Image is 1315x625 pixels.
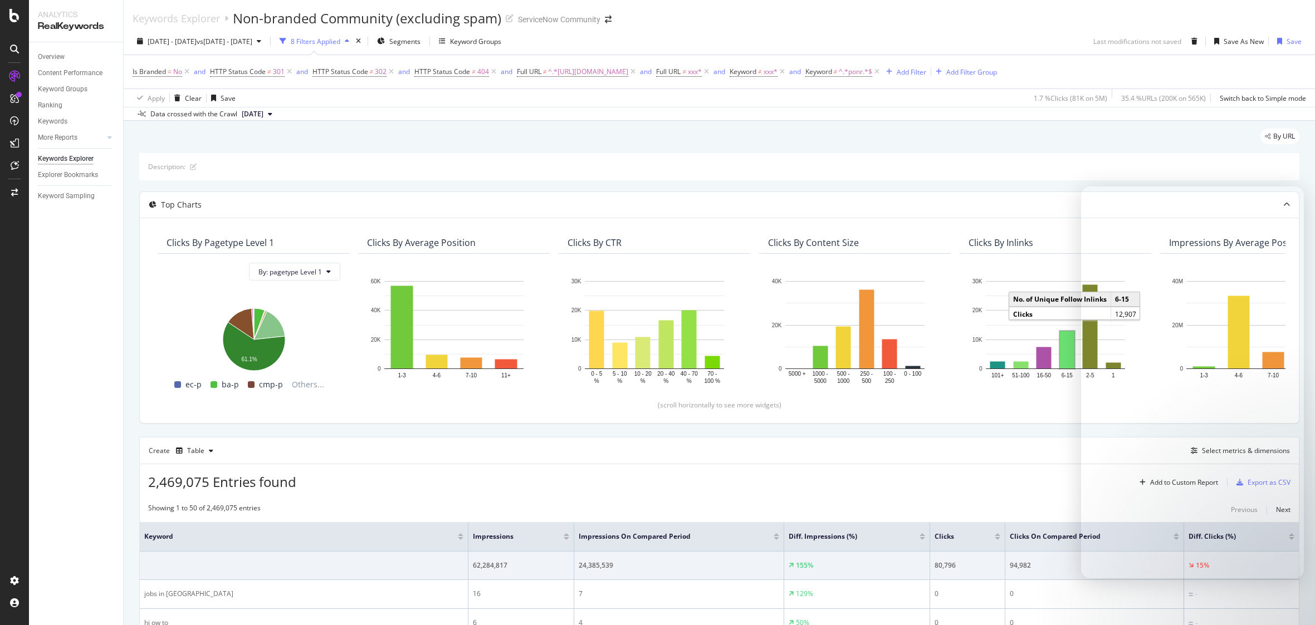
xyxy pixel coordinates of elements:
a: Ranking [38,100,115,111]
button: Switch back to Simple mode [1215,89,1306,107]
div: Showing 1 to 50 of 2,469,075 entries [148,503,261,516]
div: Description: [148,162,185,171]
text: 0 - 100 [904,371,922,377]
text: % [594,378,599,384]
span: Others... [287,378,329,391]
div: 24,385,539 [579,560,779,570]
button: and [713,66,725,77]
text: 0 [578,366,581,372]
div: - [1195,589,1197,599]
text: 100 - [883,371,896,377]
button: and [501,66,512,77]
text: % [687,378,692,384]
button: and [640,66,652,77]
span: Clicks [935,532,977,542]
text: 40K [772,278,782,284]
div: Clicks By Average Position [367,237,476,248]
span: ≠ [370,67,374,76]
text: 500 [862,378,871,384]
svg: A chart. [568,275,741,386]
text: 10 - 20 [634,371,652,377]
div: Last modifications not saved [1093,37,1181,46]
text: 20K [772,322,782,328]
span: Is Branded [133,67,166,76]
a: More Reports [38,132,104,144]
span: ≠ [543,67,547,76]
text: 101+ [991,372,1004,378]
div: Top Charts [161,199,202,210]
div: and [398,67,410,76]
div: 16 [473,589,569,599]
button: Add Filter Group [931,65,997,78]
text: 5000 + [789,371,806,377]
text: 0 - 5 [591,371,602,377]
div: and [501,67,512,76]
button: By: pagetype Level 1 [249,263,340,280]
text: % [641,378,646,384]
div: and [789,67,801,76]
div: Add Filter Group [946,67,997,77]
svg: A chart. [367,275,541,386]
span: Keyword [805,67,832,76]
div: 94,982 [1010,560,1179,570]
div: arrow-right-arrow-left [605,16,612,23]
text: 250 [885,378,894,384]
div: times [354,36,363,47]
text: 4-6 [433,372,441,378]
div: 8 Filters Applied [291,37,340,46]
text: 20K [371,336,381,342]
div: Switch back to Simple mode [1220,93,1306,103]
button: 8 Filters Applied [275,32,354,50]
div: Apply [148,93,165,103]
text: 500 - [837,371,850,377]
div: Clicks By Content Size [768,237,859,248]
span: Keyword [144,532,441,542]
div: 155% [796,560,813,570]
div: Save [221,93,236,103]
span: Full URL [656,67,681,76]
svg: A chart. [969,275,1142,386]
div: Clear [185,93,202,103]
span: 301 [273,64,285,80]
div: Non-branded Community (excluding spam) [233,9,501,28]
text: 0 [979,366,982,372]
span: ba-p [222,378,239,391]
button: Apply [133,89,165,107]
span: ^.*ponr.*$ [839,64,872,80]
button: Keyword Groups [434,32,506,50]
span: vs [DATE] - [DATE] [197,37,252,46]
span: Segments [389,37,421,46]
text: 100 % [705,378,720,384]
text: 1-3 [398,372,406,378]
button: and [789,66,801,77]
div: Content Performance [38,67,102,79]
div: Keywords [38,116,67,127]
span: [DATE] - [DATE] [148,37,197,46]
text: 40 - 70 [681,371,698,377]
text: 11+ [501,372,511,378]
div: Keywords Explorer [38,153,94,165]
text: 7-10 [466,372,477,378]
div: ServiceNow Community [518,14,600,25]
span: ≠ [682,67,686,76]
text: 0 [779,366,782,372]
span: ≠ [267,67,271,76]
svg: A chart. [167,302,340,372]
span: Diff. Impressions (%) [789,532,903,542]
iframe: Intercom live chat [1081,186,1304,578]
div: (scroll horizontally to see more widgets) [153,400,1285,410]
div: 1.7 % Clicks ( 81K on 5M ) [1034,93,1107,103]
div: legacy label [1260,129,1299,144]
text: 20K [571,307,581,313]
text: 16-50 [1037,372,1051,378]
span: By URL [1273,133,1295,140]
svg: A chart. [768,275,942,386]
div: Clicks By CTR [568,237,622,248]
div: Save As New [1224,37,1264,46]
a: Overview [38,51,115,63]
span: = [168,67,172,76]
span: 2025 Oct. 4th [242,109,263,119]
